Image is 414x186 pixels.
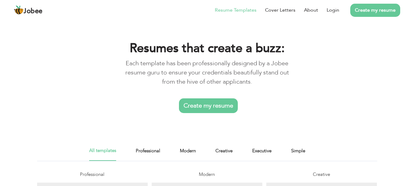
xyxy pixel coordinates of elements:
[304,6,318,14] a: About
[80,171,104,177] span: Professional
[118,40,296,56] h1: Resumes that create a buzz:
[89,147,116,161] a: All templates
[313,171,330,177] span: Creative
[327,6,339,14] a: Login
[215,147,233,161] a: Creative
[199,171,215,177] span: Modern
[265,6,295,14] a: Cover Letters
[179,98,238,113] a: Create my resume
[350,4,400,17] a: Create my resume
[24,8,43,15] span: Jobee
[136,147,160,161] a: Professional
[252,147,272,161] a: Executive
[118,59,296,86] p: Each template has been professionally designed by a Jobee resume guru to ensure your credentials ...
[180,147,196,161] a: Modern
[215,6,256,14] a: Resume Templates
[14,5,43,15] a: Jobee
[14,5,24,15] img: jobee.io
[291,147,305,161] a: Simple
